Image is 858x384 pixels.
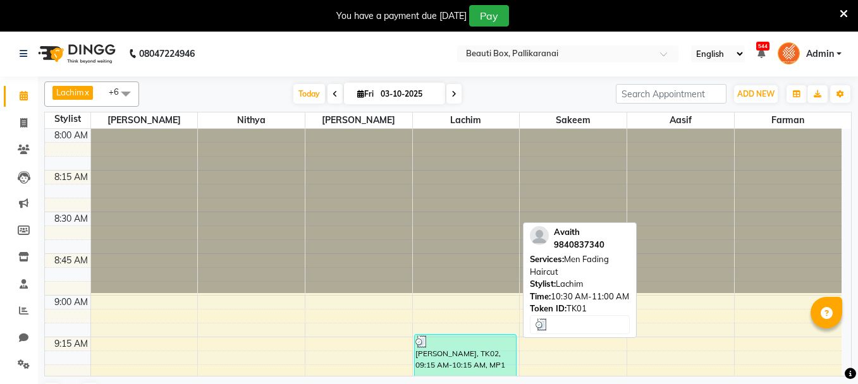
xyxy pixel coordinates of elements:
span: +6 [109,87,128,97]
span: Avaith [554,227,580,237]
div: 10:30 AM-11:00 AM [530,291,630,303]
span: ADD NEW [737,89,775,99]
img: Admin [778,42,800,64]
a: 544 [757,48,765,59]
div: 8:45 AM [52,254,90,267]
span: Services: [530,254,564,264]
span: Fri [354,89,377,99]
span: Time: [530,291,551,301]
span: Aasif [627,112,734,128]
div: TK01 [530,303,630,315]
a: x [83,87,89,97]
span: [PERSON_NAME] [91,112,198,128]
span: Men Fading Haircut [530,254,609,277]
button: Pay [469,5,509,27]
div: 9:15 AM [52,337,90,351]
div: 9:00 AM [52,296,90,309]
div: Lachim [530,278,630,291]
div: 9840837340 [554,239,604,251]
span: Today [293,84,325,104]
span: Sakeem [520,112,627,128]
span: Admin [806,47,834,61]
div: 8:15 AM [52,171,90,184]
img: profile [530,226,549,245]
div: 8:00 AM [52,129,90,142]
span: Nithya [198,112,305,128]
div: You have a payment due [DATE] [336,9,467,23]
span: 544 [756,42,769,51]
span: Lachim [413,112,520,128]
span: Stylist: [530,279,556,289]
div: Stylist [45,112,90,126]
img: logo [32,36,119,71]
span: Farman [735,112,842,128]
input: Search Appointment [616,84,726,104]
div: 8:30 AM [52,212,90,225]
span: [PERSON_NAME] [305,112,412,128]
span: Token ID: [530,303,567,313]
button: ADD NEW [734,85,778,103]
input: 2025-10-03 [377,85,440,104]
b: 08047224946 [139,36,195,71]
span: Lachim [56,87,83,97]
iframe: chat widget [805,333,845,371]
